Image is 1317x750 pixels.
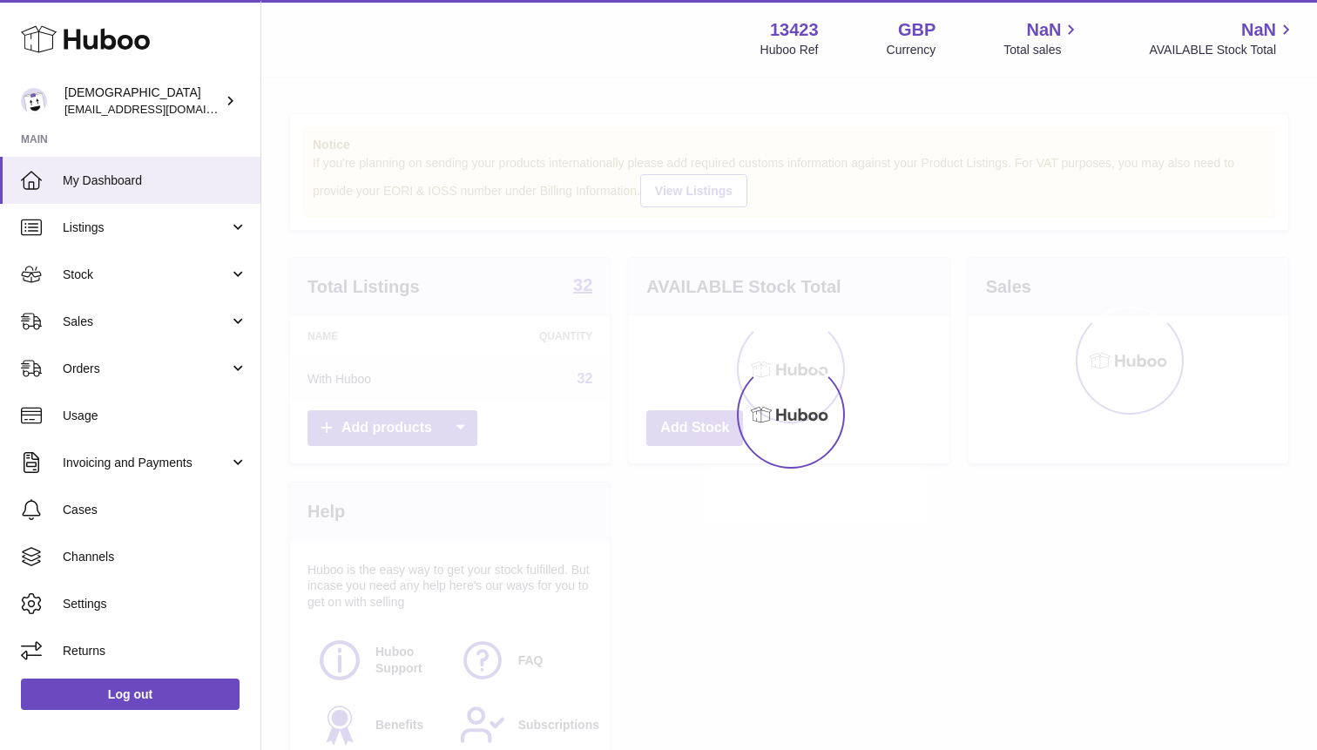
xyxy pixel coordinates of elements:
[64,102,256,116] span: [EMAIL_ADDRESS][DOMAIN_NAME]
[1026,18,1061,42] span: NaN
[63,643,247,659] span: Returns
[1241,18,1276,42] span: NaN
[64,84,221,118] div: [DEMOGRAPHIC_DATA]
[21,679,240,710] a: Log out
[63,267,229,283] span: Stock
[1149,18,1296,58] a: NaN AVAILABLE Stock Total
[887,42,936,58] div: Currency
[63,220,229,236] span: Listings
[63,455,229,471] span: Invoicing and Payments
[21,88,47,114] img: olgazyuz@outlook.com
[63,361,229,377] span: Orders
[1003,18,1081,58] a: NaN Total sales
[760,42,819,58] div: Huboo Ref
[63,502,247,518] span: Cases
[770,18,819,42] strong: 13423
[898,18,935,42] strong: GBP
[63,549,247,565] span: Channels
[1003,42,1081,58] span: Total sales
[63,314,229,330] span: Sales
[63,596,247,612] span: Settings
[1149,42,1296,58] span: AVAILABLE Stock Total
[63,172,247,189] span: My Dashboard
[63,408,247,424] span: Usage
